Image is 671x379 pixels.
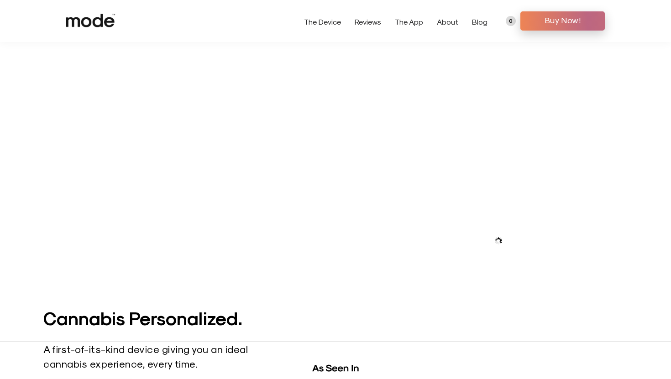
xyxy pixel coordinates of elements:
[472,17,488,26] a: Blog
[304,17,341,26] a: The Device
[506,16,516,26] a: 0
[520,11,605,31] a: Buy Now!
[395,17,423,26] a: The App
[355,17,381,26] a: Reviews
[43,306,326,328] h1: Cannabis Personalized.
[43,342,251,371] p: A first-of-its-kind device giving you an ideal cannabis experience, every time.
[527,13,598,27] span: Buy Now!
[437,17,458,26] a: About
